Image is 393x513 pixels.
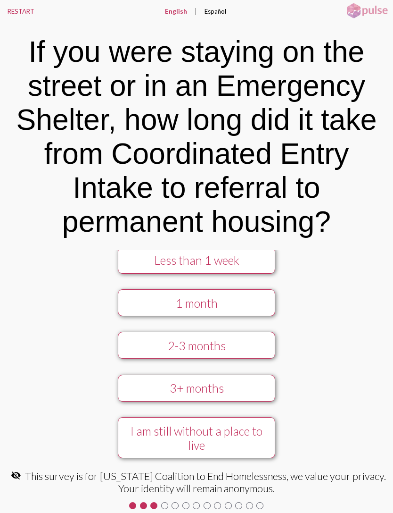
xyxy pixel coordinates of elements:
[126,253,267,267] div: Less than 1 week
[118,247,275,274] button: Less than 1 week
[344,2,391,19] img: pulsehorizontalsmall.png
[126,296,267,310] div: 1 month
[118,289,275,316] button: 1 month
[11,470,21,480] mat-icon: visibility_off
[25,470,386,495] span: This survey is for [US_STATE] Coalition to End Homelessness, we value your privacy. Your identity...
[118,332,275,359] button: 2-3 months
[126,424,267,452] div: I am still without a place to live
[12,34,381,238] div: If you were staying on the street or in an Emergency Shelter, how long did it take from Coordinat...
[118,375,275,402] button: 3+ months
[118,417,275,458] button: I am still without a place to live
[126,338,267,353] div: 2-3 months
[126,381,267,395] div: 3+ months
